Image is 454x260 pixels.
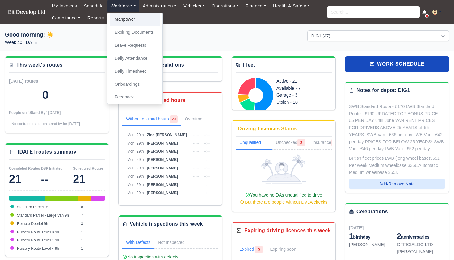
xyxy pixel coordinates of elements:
[9,173,41,185] div: 21
[122,113,181,126] a: Without on-road hours
[236,243,266,256] a: Expired
[84,12,107,24] a: Reports
[204,133,210,137] span: --:--
[110,26,160,39] a: Expiring Documents
[9,167,40,170] small: Completed Routes
[107,12,150,24] a: Communications
[18,148,76,156] div: [DATE] routes summary
[349,103,445,152] div: SWB Standard Route - £170 LWB Standard Route - £190 UPDATED TOP BONUS PRICE - £5 PER DAY until Ju...
[243,61,255,69] div: Fleet
[297,139,305,146] span: 2
[204,191,210,195] span: --:--
[170,115,178,123] span: 29
[204,166,210,170] span: --:--
[100,196,105,201] div: Nursery Route Level 4 9h
[127,133,144,137] span: Mon, 29th
[127,149,144,154] span: Mon, 29th
[356,87,410,94] div: Notes for depot: DIG1
[42,89,48,101] div: 0
[238,192,329,206] div: You have no DAs unqualified to drive
[193,158,199,162] span: --:--
[255,246,263,253] span: 5
[16,61,63,69] div: This week's routes
[154,237,188,249] a: Not Inspected
[127,174,144,179] span: Mon, 29th
[193,183,199,187] span: --:--
[204,149,210,154] span: --:--
[276,99,325,106] div: Stolen - 10
[193,141,199,145] span: --:--
[91,196,96,201] div: Nursery Route Level 3 9h
[147,166,178,170] span: [PERSON_NAME]
[127,141,144,145] span: Mon, 29th
[9,196,45,201] div: Standard Parcel 9h
[110,52,160,65] a: Daily Attendance
[110,13,160,26] a: Manpower
[9,110,105,115] div: People on "Stand By" [DATE]
[238,199,329,206] div: But there are people without DVLA checks.
[349,232,353,240] span: 1
[9,78,57,85] div: [DATE] routes
[397,231,445,241] div: anniversaries
[96,196,100,201] div: Nursery Route Level 1 9h
[204,183,210,187] span: --:--
[130,220,203,228] div: Vehicle inspections this week
[397,232,401,240] span: 2
[41,173,73,185] div: --
[349,179,445,189] button: Add/Remove Note
[147,133,187,137] span: Zing [PERSON_NAME]
[147,183,178,187] span: [PERSON_NAME]
[276,78,325,85] div: Active - 21
[193,174,199,179] span: --:--
[345,56,449,72] a: work schedule
[327,6,420,18] input: Search...
[147,191,178,195] span: [PERSON_NAME]
[349,241,397,248] div: [PERSON_NAME]
[5,30,147,39] h1: Good morning! ☀️
[147,158,178,162] span: [PERSON_NAME]
[349,231,397,241] div: birthday
[236,136,272,149] a: Unqualified
[11,122,80,126] span: No contractors put on stand by for [DATE]
[17,230,59,234] span: Nursery Route Level 3 9h
[331,139,339,146] span: 1
[110,78,160,91] a: Onboardings
[193,191,199,195] span: --:--
[276,92,325,99] div: Garage - 3
[79,236,105,245] td: 1
[309,136,342,149] a: Insurance
[193,166,199,170] span: --:--
[147,174,178,179] span: [PERSON_NAME]
[272,136,309,149] a: Unchecked
[193,149,199,154] span: --:--
[48,12,84,24] a: Compliance
[238,125,297,132] div: Driving Licences Status
[423,230,454,260] div: Chat Widget
[41,167,63,170] small: DSP Initiated
[244,227,331,234] div: Expiring driving licences this week
[17,222,48,226] span: Remote Debrief 9h
[356,208,388,215] div: Celebrations
[276,85,325,92] div: Available - 7
[78,196,91,201] div: Remote Debrief 9h
[110,65,160,78] a: Daily Timesheet
[397,248,445,255] div: [PERSON_NAME]
[266,243,309,256] a: Expiring soon
[5,6,48,18] a: Bit Develop Ltd
[17,246,59,251] span: Nursery Route Level 4 9h
[73,167,103,170] small: Scheduled Routes
[204,141,210,145] span: --:--
[17,213,69,218] span: Standard Parcel - Large Van 9h
[147,149,178,154] span: [PERSON_NAME]
[79,211,105,220] td: 7
[204,174,210,179] span: --:--
[127,166,144,170] span: Mon, 29th
[349,225,364,230] span: [DATE]
[349,155,445,176] div: British fleet prices LWB (long wheel base)355£ Per week Medium wheelbase 335£ Automatic Medium wh...
[127,183,144,187] span: Mon, 29th
[110,39,160,52] a: Leave Requests
[122,237,154,249] a: With Defects
[181,113,215,126] a: Overtime
[110,91,160,104] a: Feedback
